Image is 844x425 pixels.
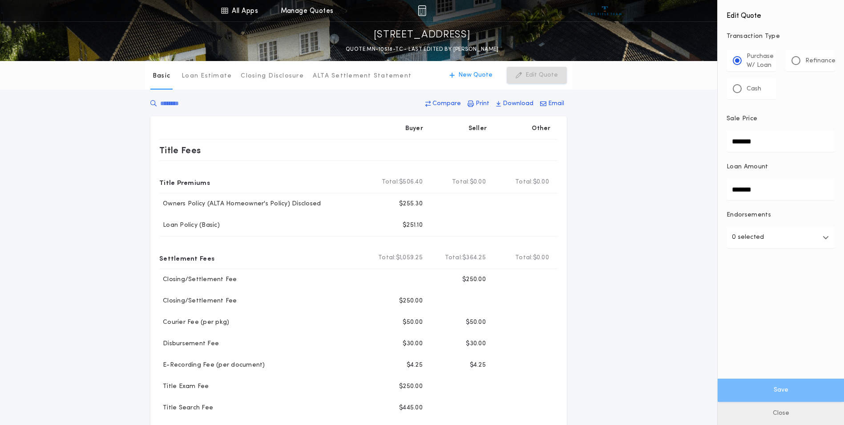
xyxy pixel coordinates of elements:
img: vs-icon [588,6,622,15]
p: Transaction Type [727,32,835,41]
b: Total: [452,178,470,187]
p: QUOTE MN-10518-TC - LAST EDITED BY [PERSON_NAME] [346,45,498,54]
button: Compare [423,96,464,112]
p: $50.00 [403,318,423,327]
p: Closing/Settlement Fee [159,297,237,306]
p: Compare [432,99,461,108]
button: 0 selected [727,227,835,248]
p: Title Search Fee [159,404,213,413]
p: Basic [153,72,170,81]
b: Total: [515,178,533,187]
p: $445.00 [399,404,423,413]
span: $0.00 [533,178,549,187]
p: Sale Price [727,114,757,123]
p: Email [548,99,564,108]
p: Courier Fee (per pkg) [159,318,229,327]
b: Total: [382,178,400,187]
p: Refinance [805,57,836,65]
button: Edit Quote [507,67,567,84]
button: Email [537,96,567,112]
p: Disbursement Fee [159,339,219,348]
span: $364.25 [462,253,486,262]
input: Sale Price [727,131,835,152]
p: Loan Policy (Basic) [159,221,220,230]
b: Total: [378,253,396,262]
p: Buyer [405,124,423,133]
p: $255.30 [399,200,423,208]
p: $30.00 [466,339,486,348]
p: Download [503,99,533,108]
p: Purchase W/ Loan [747,52,774,70]
button: Print [465,96,492,112]
p: Title Fees [159,143,201,157]
input: Loan Amount [727,179,835,200]
p: Closing/Settlement Fee [159,275,237,284]
p: ALTA Settlement Statement [313,72,412,81]
p: $30.00 [403,339,423,348]
p: 0 selected [732,232,764,243]
p: $4.25 [407,361,423,370]
span: $506.40 [399,178,423,187]
p: [STREET_ADDRESS] [374,28,471,42]
b: Total: [515,253,533,262]
p: Closing Disclosure [241,72,304,81]
p: Other [532,124,551,133]
p: $4.25 [470,361,486,370]
img: img [418,5,426,16]
span: $0.00 [470,178,486,187]
p: $250.00 [399,297,423,306]
p: $50.00 [466,318,486,327]
p: Owners Policy (ALTA Homeowner's Policy) Disclosed [159,200,321,208]
p: Loan Estimate [182,72,232,81]
p: Title Premiums [159,175,210,189]
button: Close [718,402,844,425]
p: $251.10 [403,221,423,230]
p: Loan Amount [727,163,768,172]
button: Download [493,96,536,112]
p: New Quote [458,71,493,80]
p: Settlement Fees [159,251,214,265]
h4: Edit Quote [727,5,835,21]
button: Save [718,379,844,402]
b: Total: [445,253,463,262]
p: Print [476,99,489,108]
button: New Quote [440,67,501,84]
p: Endorsements [727,211,835,220]
span: $1,059.25 [396,253,423,262]
p: Cash [747,85,761,94]
p: Title Exam Fee [159,382,209,391]
p: $250.00 [399,382,423,391]
p: E-Recording Fee (per document) [159,361,265,370]
span: $0.00 [533,253,549,262]
p: Seller [468,124,487,133]
p: Edit Quote [525,71,558,80]
p: $250.00 [462,275,486,284]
